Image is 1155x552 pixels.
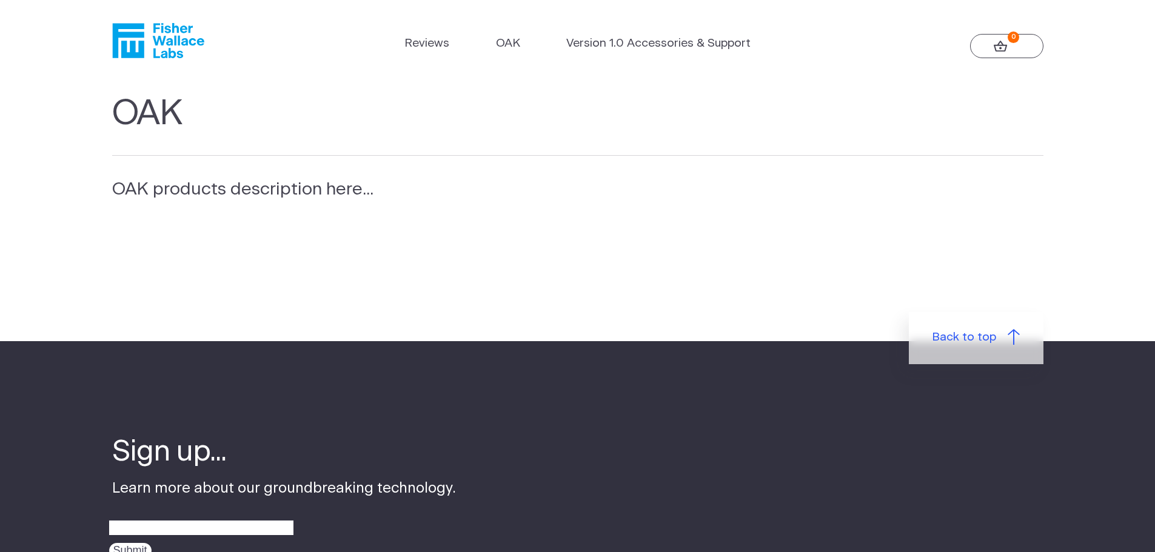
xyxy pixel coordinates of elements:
[932,329,996,347] span: Back to top
[112,176,642,202] p: OAK products description here...
[112,23,204,58] a: Fisher Wallace
[112,433,456,472] h4: Sign up...
[496,35,520,53] a: OAK
[970,34,1043,58] a: 0
[566,35,751,53] a: Version 1.0 Accessories & Support
[404,35,449,53] a: Reviews
[1008,32,1019,43] strong: 0
[909,312,1043,364] a: Back to top
[112,93,1043,156] h1: OAK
